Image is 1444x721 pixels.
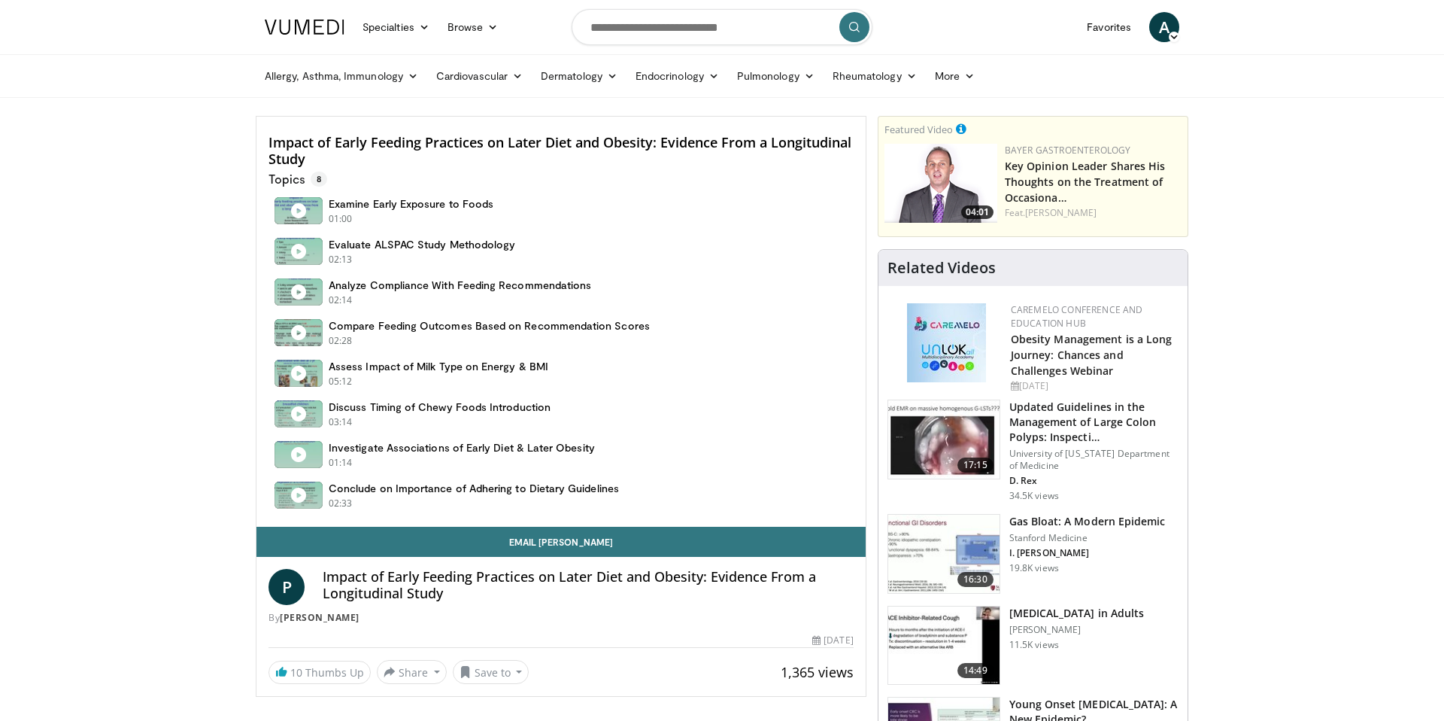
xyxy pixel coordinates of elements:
a: 14:49 [MEDICAL_DATA] in Adults [PERSON_NAME] 11.5K views [887,606,1179,686]
p: 02:33 [329,497,353,510]
p: 01:14 [329,456,353,470]
h3: Gas Bloat: A Modern Epidemic [1009,514,1166,529]
h4: Analyze Compliance With Feeding Recommendations [329,278,591,292]
p: I. [PERSON_NAME] [1009,547,1166,559]
a: [PERSON_NAME] [280,611,359,624]
h4: Assess Impact of Milk Type on Energy & BMI [329,360,548,373]
a: Email [PERSON_NAME] [256,527,866,557]
p: 05:12 [329,375,353,388]
input: Search topics, interventions [572,9,872,45]
h3: Updated Guidelines in the Management of Large Colon Polyps: Inspecti… [1009,400,1179,445]
a: Key Opinion Leader Shares His Thoughts on the Treatment of Occasiona… [1005,159,1166,205]
a: Specialties [353,12,438,42]
a: CaReMeLO Conference and Education Hub [1011,303,1143,330]
a: Pulmonology [728,61,824,91]
small: Featured Video [884,123,953,136]
h4: Evaluate ALSPAC Study Methodology [329,238,515,251]
h4: Related Videos [887,259,996,277]
h4: Conclude on Importance of Adhering to Dietary Guidelines [329,482,619,495]
h4: Investigate Associations of Early Diet & Later Obesity [329,441,595,455]
a: Endocrinology [626,61,728,91]
a: Browse [438,12,508,42]
p: [PERSON_NAME] [1009,624,1144,636]
a: Allergy, Asthma, Immunology [256,61,427,91]
button: Share [377,660,447,684]
p: 11.5K views [1009,639,1059,651]
a: A [1149,12,1179,42]
span: 17:15 [957,458,994,473]
h4: Compare Feeding Outcomes Based on Recommendation Scores [329,319,650,333]
p: 02:13 [329,253,353,266]
img: 480ec31d-e3c1-475b-8289-0a0659db689a.150x105_q85_crop-smart_upscale.jpg [888,515,1000,593]
button: Save to [453,660,529,684]
div: Feat. [1005,206,1182,220]
img: 9828b8df-38ad-4333-b93d-bb657251ca89.png.150x105_q85_crop-smart_upscale.png [884,144,997,223]
p: D. Rex [1009,475,1179,487]
div: [DATE] [1011,379,1176,393]
h4: Impact of Early Feeding Practices on Later Diet and Obesity: Evidence From a Longitudinal Study [323,569,854,601]
span: 14:49 [957,663,994,678]
span: 04:01 [961,205,994,219]
span: 10 [290,665,302,680]
h4: Discuss Timing of Chewy Foods Introduction [329,400,551,414]
a: 16:30 Gas Bloat: A Modern Epidemic Stanford Medicine I. [PERSON_NAME] 19.8K views [887,514,1179,594]
h4: Impact of Early Feeding Practices on Later Diet and Obesity: Evidence From a Longitudinal Study [268,135,854,167]
a: Cardiovascular [427,61,532,91]
span: 1,365 views [781,663,854,681]
p: 03:14 [329,415,353,429]
a: P [268,569,305,605]
a: Bayer Gastroenterology [1005,144,1131,157]
a: 17:15 Updated Guidelines in the Management of Large Colon Polyps: Inspecti… University of [US_STA... [887,400,1179,502]
a: 10 Thumbs Up [268,661,371,684]
span: 8 [311,172,327,187]
h3: [MEDICAL_DATA] in Adults [1009,606,1144,621]
p: 02:14 [329,294,353,307]
img: VuMedi Logo [265,20,344,35]
img: dfcfcb0d-b871-4e1a-9f0c-9f64970f7dd8.150x105_q85_crop-smart_upscale.jpg [888,400,1000,479]
div: [DATE] [812,634,853,647]
img: 11950cd4-d248-4755-8b98-ec337be04c84.150x105_q85_crop-smart_upscale.jpg [888,607,1000,685]
a: More [926,61,984,91]
p: 01:00 [329,212,353,226]
a: Dermatology [532,61,626,91]
p: 02:28 [329,334,353,348]
a: [PERSON_NAME] [1025,206,1097,219]
h4: Examine Early Exposure to Foods [329,197,493,211]
p: 34.5K views [1009,490,1059,502]
a: 04:01 [884,144,997,223]
a: Rheumatology [824,61,926,91]
p: 19.8K views [1009,562,1059,574]
a: Favorites [1078,12,1140,42]
p: Stanford Medicine [1009,532,1166,544]
span: 16:30 [957,572,994,587]
p: University of [US_STATE] Department of Medicine [1009,448,1179,472]
a: Obesity Management is a Long Journey: Chances and Challenges Webinar [1011,332,1172,378]
img: 45df64a9-a6de-482c-8a90-ada250f7980c.png.150x105_q85_autocrop_double_scale_upscale_version-0.2.jpg [907,303,986,382]
div: By [268,611,854,625]
p: Topics [268,172,327,187]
